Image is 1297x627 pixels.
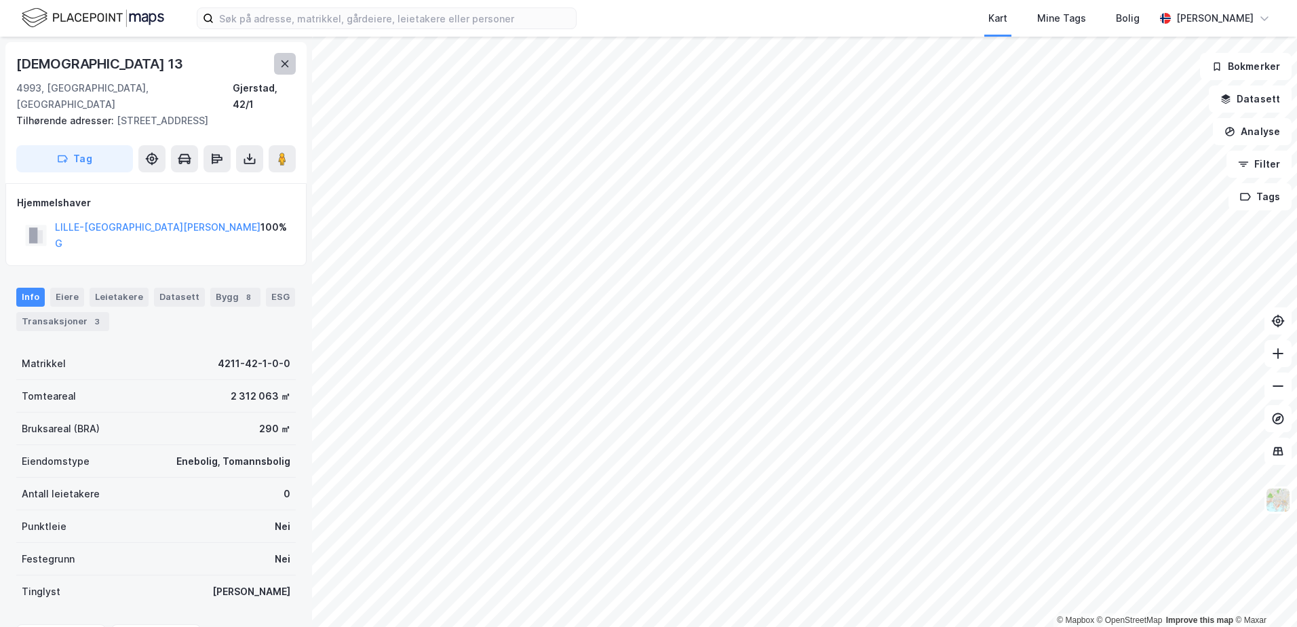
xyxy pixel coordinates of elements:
div: Hjemmelshaver [17,195,295,211]
div: Mine Tags [1037,10,1086,26]
div: Datasett [154,288,205,307]
div: 8 [241,290,255,304]
div: 100% [260,219,287,235]
button: Datasett [1209,85,1292,113]
div: Nei [275,551,290,567]
div: Punktleie [22,518,66,535]
button: Analyse [1213,118,1292,145]
div: Antall leietakere [22,486,100,502]
button: Filter [1226,151,1292,178]
img: logo.f888ab2527a4732fd821a326f86c7f29.svg [22,6,164,30]
button: Tags [1228,183,1292,210]
button: Tag [16,145,133,172]
div: [STREET_ADDRESS] [16,113,285,129]
span: Tilhørende adresser: [16,115,117,126]
div: Leietakere [90,288,149,307]
div: ESG [266,288,295,307]
div: Bruksareal (BRA) [22,421,100,437]
div: [DEMOGRAPHIC_DATA] 13 [16,53,186,75]
div: Bolig [1116,10,1140,26]
div: 4211-42-1-0-0 [218,356,290,372]
div: Gjerstad, 42/1 [233,80,296,113]
div: Bygg [210,288,260,307]
img: Z [1265,487,1291,513]
input: Søk på adresse, matrikkel, gårdeiere, leietakere eller personer [214,8,576,28]
div: 2 312 063 ㎡ [231,388,290,404]
div: Kontrollprogram for chat [1229,562,1297,627]
div: Info [16,288,45,307]
div: 3 [90,315,104,328]
a: Improve this map [1166,615,1233,625]
div: Tinglyst [22,584,60,600]
div: 4993, [GEOGRAPHIC_DATA], [GEOGRAPHIC_DATA] [16,80,233,113]
div: Festegrunn [22,551,75,567]
button: Bokmerker [1200,53,1292,80]
div: [PERSON_NAME] [212,584,290,600]
iframe: Chat Widget [1229,562,1297,627]
div: Enebolig, Tomannsbolig [176,453,290,470]
div: [PERSON_NAME] [1176,10,1254,26]
div: Eiendomstype [22,453,90,470]
div: Matrikkel [22,356,66,372]
div: 290 ㎡ [259,421,290,437]
a: OpenStreetMap [1097,615,1163,625]
div: Tomteareal [22,388,76,404]
div: Transaksjoner [16,312,109,331]
a: Mapbox [1057,615,1094,625]
div: Nei [275,518,290,535]
div: 0 [284,486,290,502]
div: Kart [988,10,1007,26]
div: Eiere [50,288,84,307]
